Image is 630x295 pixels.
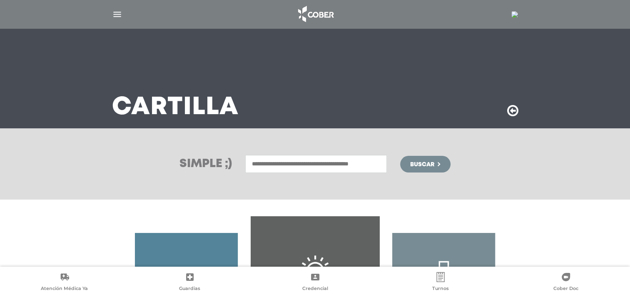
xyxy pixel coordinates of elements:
[400,156,450,172] button: Buscar
[553,285,578,293] span: Cober Doc
[432,285,449,293] span: Turnos
[378,272,503,293] a: Turnos
[302,285,328,293] span: Credencial
[41,285,88,293] span: Atención Médica Ya
[2,272,127,293] a: Atención Médica Ya
[252,272,378,293] a: Credencial
[410,162,434,167] span: Buscar
[179,158,232,170] h3: Simple ;)
[511,11,518,18] img: 29048
[503,272,628,293] a: Cober Doc
[127,272,252,293] a: Guardias
[294,4,337,24] img: logo_cober_home-white.png
[112,9,122,20] img: Cober_menu-lines-white.svg
[179,285,200,293] span: Guardias
[112,97,239,118] h3: Cartilla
